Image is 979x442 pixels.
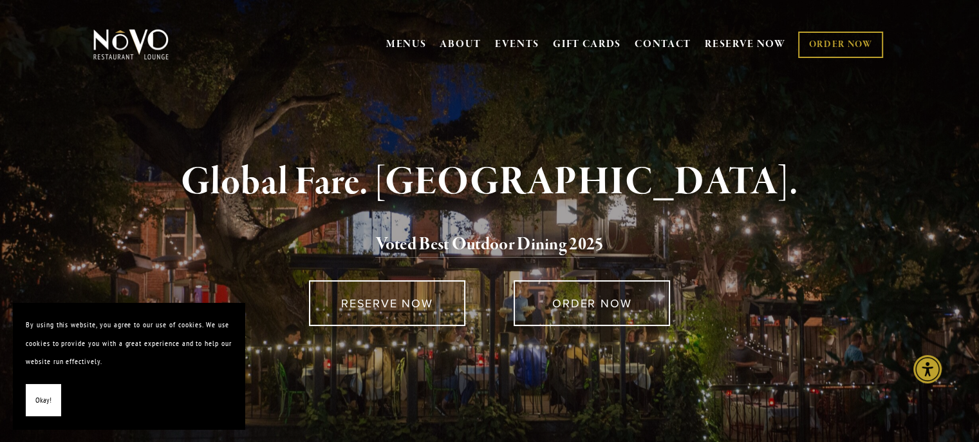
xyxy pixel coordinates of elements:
a: ORDER NOW [514,280,670,326]
a: CONTACT [635,32,691,57]
p: By using this website, you agree to our use of cookies. We use cookies to provide you with a grea... [26,316,232,371]
button: Okay! [26,384,61,417]
a: RESERVE NOW [309,280,465,326]
a: ABOUT [440,38,481,51]
div: Accessibility Menu [913,355,942,383]
a: EVENTS [495,38,539,51]
a: ORDER NOW [798,32,882,58]
img: Novo Restaurant &amp; Lounge [91,28,171,61]
a: RESERVE NOW [705,32,786,57]
a: MENUS [386,38,427,51]
h2: 5 [115,231,865,258]
strong: Global Fare. [GEOGRAPHIC_DATA]. [181,158,798,207]
a: Voted Best Outdoor Dining 202 [375,233,595,258]
a: GIFT CARDS [553,32,621,57]
section: Cookie banner [13,303,245,429]
span: Okay! [35,391,51,410]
